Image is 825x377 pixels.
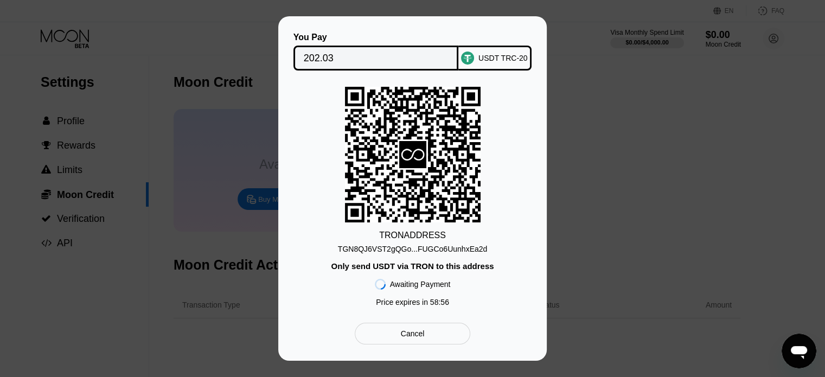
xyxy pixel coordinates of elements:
[390,280,451,289] div: Awaiting Payment
[338,245,487,253] div: TGN8QJ6VST2gQGo...FUGCo6UunhxEa2d
[331,261,494,271] div: Only send USDT via TRON to this address
[338,240,487,253] div: TGN8QJ6VST2gQGo...FUGCo6UunhxEa2d
[478,54,528,62] div: USDT TRC-20
[782,334,816,368] iframe: Button to launch messaging window
[355,323,470,344] div: Cancel
[430,298,449,306] span: 58 : 56
[379,231,446,240] div: TRON ADDRESS
[295,33,530,71] div: You PayUSDT TRC-20
[293,33,459,42] div: You Pay
[376,298,449,306] div: Price expires in
[401,329,425,338] div: Cancel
